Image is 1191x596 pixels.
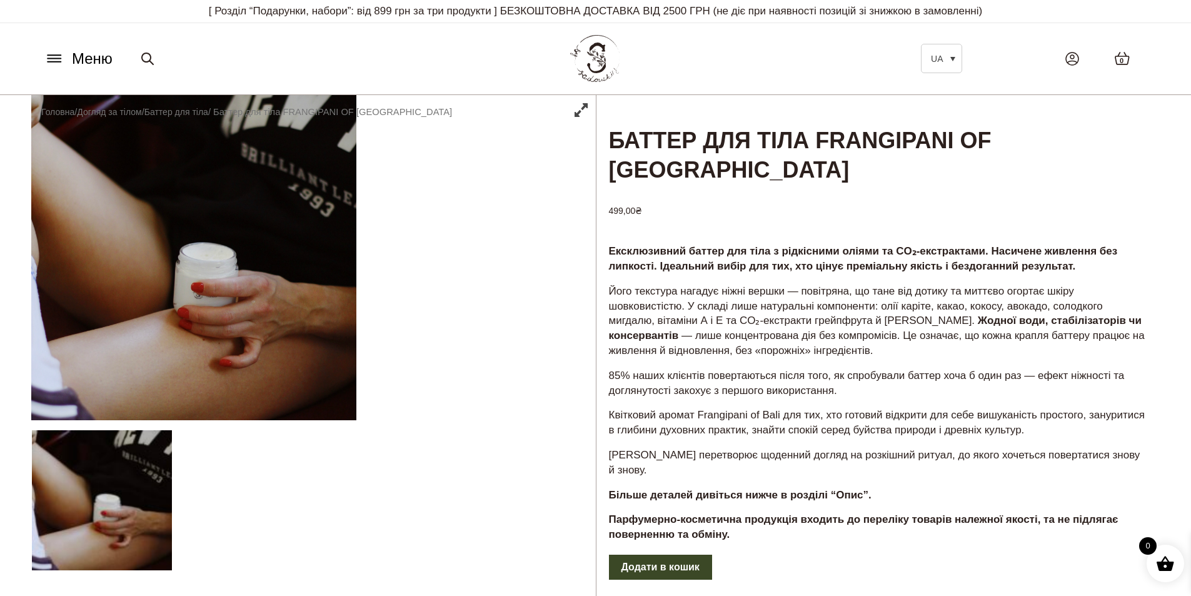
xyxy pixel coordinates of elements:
[41,105,452,119] nav: Breadcrumb
[1120,56,1123,66] span: 0
[77,107,141,117] a: Догляд за тілом
[609,315,1142,341] strong: Жодної води, стабілізаторів чи консервантів
[609,489,872,501] strong: Більше деталей дивіться нижче в розділі “Опис”.
[609,555,712,580] button: Додати в кошик
[609,513,1118,540] strong: Парфумерно-косметична продукція входить до переліку товарів належної якості, та не підлягає повер...
[609,408,1148,438] p: Квітковий аромат Frangipani of Bali для тих, хто готовий відкрити для себе вишуканість простого, ...
[609,448,1148,478] p: [PERSON_NAME] перетворює щоденний догляд на розкішний ритуал, до якого хочеться повертатися знову...
[609,368,1148,398] p: 85% наших клієнтів повертаються після того, як спробували баттер хоча б один раз — ефект ніжності...
[1139,537,1157,555] span: 0
[41,47,116,71] button: Меню
[570,35,620,82] img: BY SADOVSKIY
[921,44,962,73] a: UA
[931,54,943,64] span: UA
[41,107,74,117] a: Головна
[1102,39,1143,78] a: 0
[144,107,208,117] a: Баттер для тіла
[609,206,643,216] bdi: 499,00
[596,95,1160,186] h1: Баттер для тіла FRANGIPANI OF [GEOGRAPHIC_DATA]
[635,206,642,216] span: ₴
[609,284,1148,358] p: Його текстура нагадує ніжні вершки — повітряна, що тане від дотику та миттєво огортає шкіру шовко...
[72,48,113,70] span: Меню
[609,245,1118,272] strong: Ексклюзивний баттер для тіла з рідкісними оліями та CO₂-екстрактами. Насичене живлення без липкос...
